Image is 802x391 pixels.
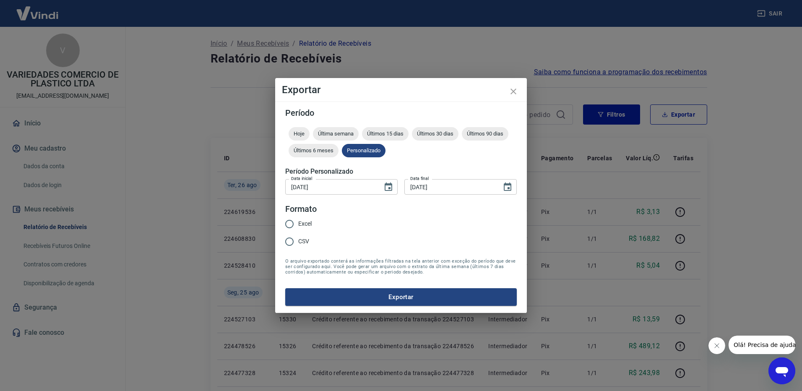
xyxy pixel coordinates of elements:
div: Personalizado [342,144,385,157]
span: Últimos 15 dias [362,130,409,137]
button: close [503,81,523,102]
span: Excel [298,219,312,228]
span: Olá! Precisa de ajuda? [5,6,70,13]
div: Últimos 90 dias [462,127,508,141]
h4: Exportar [282,85,520,95]
span: Últimos 30 dias [412,130,458,137]
span: Hoje [289,130,310,137]
iframe: Botão para abrir a janela de mensagens [768,357,795,384]
span: Última semana [313,130,359,137]
iframe: Fechar mensagem [708,337,725,354]
button: Choose date, selected date is 22 de ago de 2025 [380,179,397,195]
div: Últimos 30 dias [412,127,458,141]
div: Últimos 15 dias [362,127,409,141]
button: Exportar [285,288,517,306]
label: Data final [410,175,429,182]
h5: Período Personalizado [285,167,517,176]
input: DD/MM/YYYY [285,179,377,195]
h5: Período [285,109,517,117]
span: Últimos 6 meses [289,147,339,154]
input: DD/MM/YYYY [404,179,496,195]
div: Hoje [289,127,310,141]
span: Últimos 90 dias [462,130,508,137]
iframe: Mensagem da empresa [729,336,795,354]
label: Data inicial [291,175,312,182]
div: Última semana [313,127,359,141]
div: Últimos 6 meses [289,144,339,157]
legend: Formato [285,203,317,215]
span: CSV [298,237,309,246]
span: Personalizado [342,147,385,154]
span: O arquivo exportado conterá as informações filtradas na tela anterior com exceção do período que ... [285,258,517,275]
button: Choose date, selected date is 26 de ago de 2025 [499,179,516,195]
